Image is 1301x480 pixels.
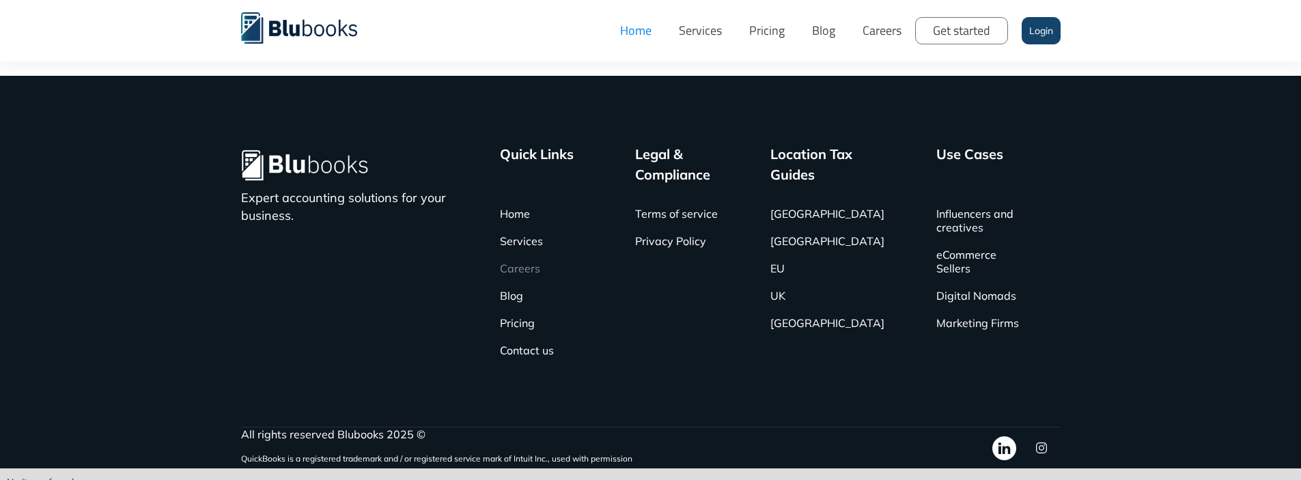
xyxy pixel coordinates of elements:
[635,200,718,227] a: Terms of service
[635,144,732,185] div: Legal & Compliance
[500,227,543,255] a: Services
[241,10,378,44] a: home
[500,200,530,227] a: Home
[798,10,849,51] a: Blog
[770,200,884,227] a: [GEOGRAPHIC_DATA]
[241,189,462,225] p: Expert accounting solutions for your business.
[849,10,915,51] a: Careers
[770,255,785,282] a: EU
[770,309,884,337] a: [GEOGRAPHIC_DATA]
[665,10,736,51] a: Services
[241,453,632,464] sup: QuickBooks is a registered trademark and / or registered service mark of Intuit Inc., used with p...
[936,144,1003,185] div: Use Cases ‍
[500,144,574,185] div: Quick Links ‍
[915,17,1008,44] a: Get started
[770,282,785,309] a: UK
[770,144,898,185] div: Location Tax Guides
[241,427,632,441] div: All rights reserved Blubooks 2025 ©
[936,241,1020,282] a: eCommerce Sellers
[500,282,523,309] a: Blog
[936,309,1019,337] a: Marketing Firms
[500,255,540,282] a: Careers
[500,309,535,337] a: Pricing
[500,337,554,364] a: Contact us
[770,227,884,255] a: [GEOGRAPHIC_DATA]
[606,10,665,51] a: Home
[936,200,1020,241] a: Influencers and creatives
[1022,17,1061,44] a: Login
[736,10,798,51] a: Pricing
[635,227,706,255] a: Privacy Policy
[936,282,1016,309] a: Digital Nomads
